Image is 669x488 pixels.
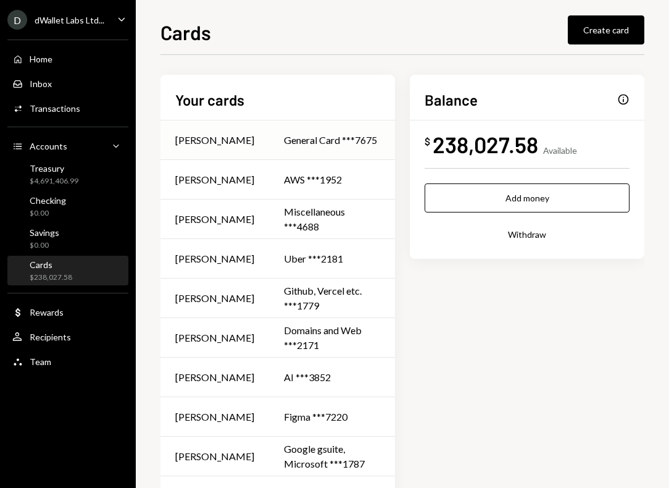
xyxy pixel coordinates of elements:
[30,163,78,174] div: Treasury
[284,323,380,353] div: Domains and Web ***2171
[175,90,244,110] h2: Your cards
[425,183,630,212] button: Add money
[30,272,72,283] div: $238,027.58
[7,135,128,157] a: Accounts
[284,442,380,471] div: Google gsuite, Microsoft ***1787
[7,10,27,30] div: D
[175,291,254,306] div: [PERSON_NAME]
[7,350,128,372] a: Team
[284,284,380,313] div: Github, Vercel etc. ***1779
[175,449,254,464] div: [PERSON_NAME]
[433,130,538,158] div: 238,027.58
[175,410,254,424] div: [PERSON_NAME]
[175,330,254,345] div: [PERSON_NAME]
[30,227,59,238] div: Savings
[30,332,71,342] div: Recipients
[30,78,52,89] div: Inbox
[7,48,128,70] a: Home
[7,224,128,253] a: Savings$0.00
[160,20,211,44] h1: Cards
[7,301,128,323] a: Rewards
[175,133,254,148] div: [PERSON_NAME]
[425,135,430,148] div: $
[30,176,78,187] div: $4,691,406.99
[7,72,128,95] a: Inbox
[30,103,80,114] div: Transactions
[30,141,67,151] div: Accounts
[284,133,380,148] div: General Card ***7675
[30,54,52,64] div: Home
[7,326,128,348] a: Recipients
[7,256,128,285] a: Cards$238,027.58
[30,307,64,318] div: Rewards
[7,97,128,119] a: Transactions
[543,145,577,156] div: Available
[35,15,104,25] div: dWallet Labs Ltd...
[30,195,66,206] div: Checking
[284,204,380,234] div: Miscellaneous ***4688
[175,370,254,385] div: [PERSON_NAME]
[425,220,630,249] button: Withdraw
[425,90,478,110] h2: Balance
[175,212,254,227] div: [PERSON_NAME]
[7,191,128,221] a: Checking$0.00
[175,172,254,187] div: [PERSON_NAME]
[568,15,644,44] button: Create card
[7,159,128,189] a: Treasury$4,691,406.99
[30,259,72,270] div: Cards
[30,356,51,367] div: Team
[175,251,254,266] div: [PERSON_NAME]
[30,240,59,251] div: $0.00
[30,208,66,219] div: $0.00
